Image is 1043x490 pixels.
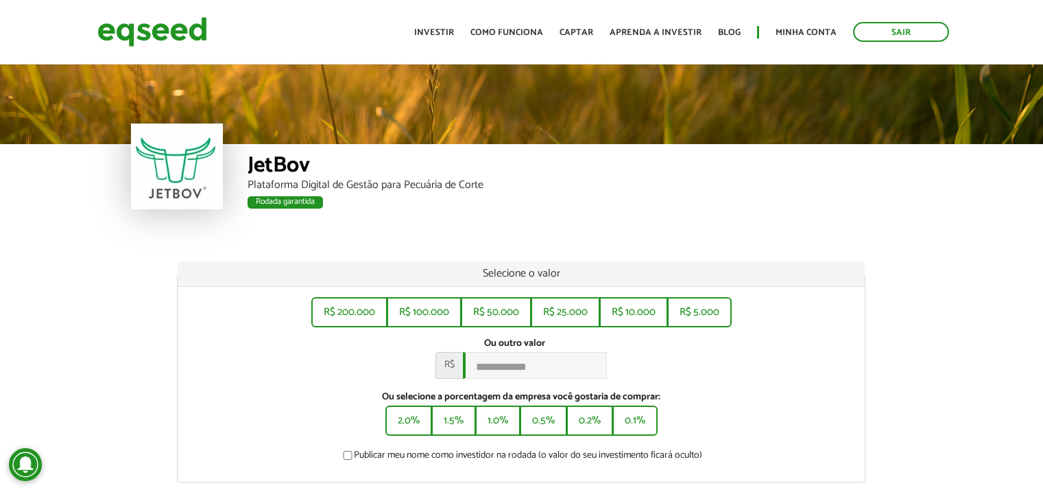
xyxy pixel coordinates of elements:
[520,406,567,436] button: 0.5%
[248,196,323,209] div: Rodada garantida
[335,451,360,460] input: Publicar meu nome como investidor na rodada (o valor do seu investimento ficará oculto)
[853,22,949,42] a: Sair
[612,406,658,436] button: 0.1%
[483,264,560,283] span: Selecione o valor
[599,297,668,327] button: R$ 10.000
[776,28,837,37] a: Minha conta
[248,180,913,191] div: Plataforma Digital de Gestão para Pecuária de Corte
[475,406,520,436] button: 1.0%
[610,28,702,37] a: Aprenda a investir
[470,28,543,37] a: Como funciona
[667,297,732,327] button: R$ 5.000
[188,393,854,402] label: Ou selecione a porcentagem da empresa você gostaria de comprar:
[435,352,463,379] span: R$
[484,339,545,349] label: Ou outro valor
[718,28,741,37] a: Blog
[431,406,476,436] button: 1.5%
[385,406,432,436] button: 2.0%
[387,297,461,327] button: R$ 100.000
[248,154,913,180] div: JetBov
[340,451,702,465] label: Publicar meu nome como investidor na rodada (o valor do seu investimento ficará oculto)
[311,297,387,327] button: R$ 200.000
[560,28,593,37] a: Captar
[531,297,600,327] button: R$ 25.000
[566,406,613,436] button: 0.2%
[414,28,454,37] a: Investir
[461,297,531,327] button: R$ 50.000
[97,14,207,50] img: EqSeed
